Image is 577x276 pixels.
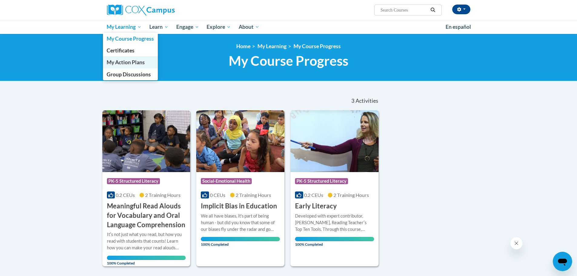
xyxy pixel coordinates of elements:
[295,213,374,233] div: Developed with expert contributor, [PERSON_NAME], Reading Teacherʹs Top Ten Tools. Through this c...
[293,43,341,49] a: My Course Progress
[107,71,151,78] span: Group Discussions
[295,178,348,184] span: PK-5 Structured Literacy
[107,201,186,229] h3: Meaningful Read Alouds for Vocabulary and Oral Language Comprehension
[196,110,284,266] a: Course LogoSocial-Emotional Health0 CEUs2 Training Hours Implicit Bias in EducationWe all have bi...
[229,53,348,69] span: My Course Progress
[201,213,280,233] div: We all have biases, it's part of being human - but did you know that some of our biases fly under...
[107,256,186,260] div: Your progress
[172,20,203,34] a: Engage
[149,23,168,31] span: Learn
[107,5,175,15] img: Cox Campus
[103,20,146,34] a: My Learning
[107,256,186,265] span: 100% Completed
[380,6,428,14] input: Search Courses
[102,110,191,172] img: Course Logo
[107,5,222,15] a: Cox Campus
[510,237,522,249] iframe: Close message
[236,43,250,49] a: Home
[210,192,225,198] span: 0 CEUs
[103,33,158,45] a: My Course Progress
[201,237,280,241] div: Your progress
[295,237,374,247] span: 100% Completed
[4,4,49,9] span: Hi. How can we help?
[452,5,470,14] button: Account Settings
[304,192,323,198] span: 0.2 CEUs
[442,21,475,33] a: En español
[196,110,284,172] img: Course Logo
[107,47,134,54] span: Certificates
[102,110,191,266] a: Course LogoPK-5 Structured Literacy0.2 CEUs2 Training Hours Meaningful Read Alouds for Vocabulary...
[235,20,263,34] a: About
[290,110,379,172] img: Course Logo
[103,45,158,56] a: Certificates
[145,20,172,34] a: Learn
[145,192,181,198] span: 2 Training Hours
[295,201,337,211] h3: Early Literacy
[295,237,374,241] div: Your progress
[107,231,186,251] div: Itʹs not just what you read, but how you read with students that counts! Learn how you can make y...
[428,6,437,14] button: Search
[207,23,231,31] span: Explore
[176,23,199,31] span: Engage
[107,35,154,42] span: My Course Progress
[236,192,271,198] span: 2 Training Hours
[107,59,145,65] span: My Action Plans
[201,237,280,247] span: 100% Completed
[351,98,354,104] span: 3
[103,56,158,68] a: My Action Plans
[201,201,277,211] h3: Implicit Bias in Education
[203,20,235,34] a: Explore
[107,178,160,184] span: PK-5 Structured Literacy
[257,43,287,49] a: My Learning
[116,192,135,198] span: 0.2 CEUs
[107,23,141,31] span: My Learning
[290,110,379,266] a: Course LogoPK-5 Structured Literacy0.2 CEUs2 Training Hours Early LiteracyDeveloped with expert c...
[333,192,369,198] span: 2 Training Hours
[103,68,158,80] a: Group Discussions
[201,178,252,184] span: Social-Emotional Health
[553,252,572,271] iframe: Button to launch messaging window
[98,20,479,34] div: Main menu
[446,24,471,30] span: En español
[356,98,378,104] span: Activities
[239,23,259,31] span: About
